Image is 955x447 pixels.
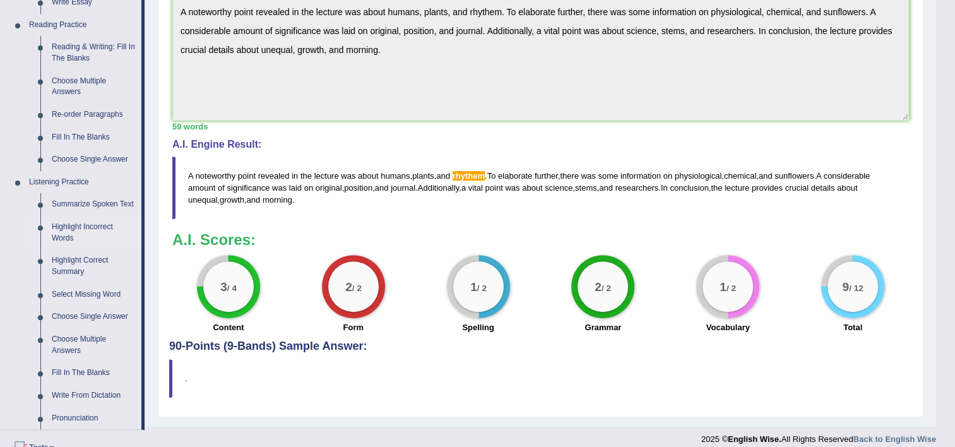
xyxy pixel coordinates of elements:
[505,183,519,193] span: was
[727,283,736,292] small: / 2
[358,171,379,181] span: about
[23,171,141,194] a: Listening Practice
[461,183,466,193] span: a
[823,171,870,181] span: considerable
[487,171,496,181] span: To
[172,231,256,248] b: A.I. Scores:
[46,384,141,407] a: Write From Dictation
[46,328,141,362] a: Choose Multiple Answers
[172,157,909,219] blockquote: , , . , , , . , , . , , , . , , , .
[46,283,141,306] a: Select Missing Word
[172,121,909,133] div: 59 words
[238,171,256,181] span: point
[816,171,821,181] span: A
[711,183,722,193] span: the
[218,183,225,193] span: of
[843,321,862,333] label: Total
[701,427,936,445] div: 2025 © All Rights Reserved
[498,171,532,181] span: elaborate
[728,434,781,444] strong: English Wise.
[522,183,543,193] span: about
[485,183,502,193] span: point
[263,195,292,205] span: morning
[837,183,858,193] span: about
[341,171,355,181] span: was
[46,193,141,216] a: Summarize Spoken Text
[575,183,597,193] span: stems
[46,306,141,328] a: Choose Single Answer
[675,171,721,181] span: physiological
[300,171,312,181] span: the
[436,171,450,181] span: and
[774,171,814,181] span: sunflowers
[343,321,364,333] label: Form
[46,104,141,126] a: Re-order Paragraphs
[842,279,849,293] big: 9
[272,183,287,193] span: was
[545,183,572,193] span: science
[196,171,236,181] span: noteworthy
[720,279,727,293] big: 1
[23,14,141,37] a: Reading Practice
[584,321,621,333] label: Grammar
[581,171,596,181] span: was
[615,183,659,193] span: researchers
[345,279,352,293] big: 2
[46,362,141,384] a: Fill In The Blanks
[599,183,613,193] span: and
[725,183,749,193] span: lecture
[46,148,141,171] a: Choose Single Answer
[470,279,477,293] big: 1
[289,183,302,193] span: laid
[785,183,809,193] span: crucial
[598,171,618,181] span: some
[661,183,668,193] span: In
[468,183,483,193] span: vital
[418,183,460,193] span: Additionally
[462,321,494,333] label: Spelling
[724,171,756,181] span: chemical
[292,171,298,181] span: in
[412,171,434,181] span: plants
[595,279,602,293] big: 2
[602,283,611,292] small: / 2
[46,36,141,69] a: Reading & Writing: Fill In The Blanks
[381,171,410,181] span: humans
[188,195,217,205] span: unequal
[453,171,485,181] span: Possible spelling mistake found. (did you mean: rhythm)
[213,321,244,333] label: Content
[220,195,244,205] span: growth
[188,183,215,193] span: amount
[316,183,342,193] span: original
[220,279,227,293] big: 3
[811,183,835,193] span: details
[172,139,909,150] h4: A.I. Engine Result:
[620,171,661,181] span: information
[188,171,193,181] span: A
[752,183,783,193] span: provides
[477,283,486,292] small: / 2
[304,183,313,193] span: on
[169,359,912,398] blockquote: .
[352,283,362,292] small: / 2
[375,183,389,193] span: and
[849,283,863,292] small: / 12
[46,407,141,430] a: Pronunciation
[46,126,141,149] a: Fill In The Blanks
[344,183,372,193] span: position
[670,183,708,193] span: conclusion
[46,216,141,249] a: Highlight Incorrect Words
[46,70,141,104] a: Choose Multiple Answers
[391,183,415,193] span: journal
[314,171,339,181] span: lecture
[227,283,237,292] small: / 4
[227,183,270,193] span: significance
[46,249,141,283] a: Highlight Correct Summary
[535,171,558,181] span: further
[853,434,936,444] a: Back to English Wise
[759,171,773,181] span: and
[706,321,750,333] label: Vocabulary
[258,171,290,181] span: revealed
[247,195,261,205] span: and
